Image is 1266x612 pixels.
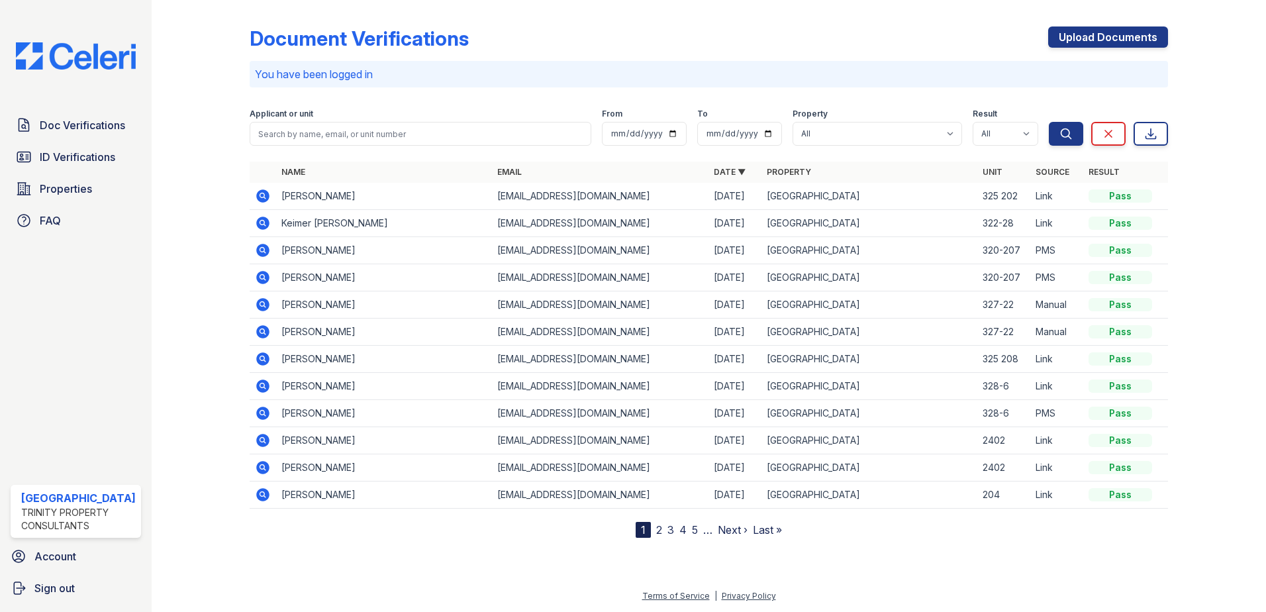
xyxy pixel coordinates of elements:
[21,490,136,506] div: [GEOGRAPHIC_DATA]
[714,591,717,601] div: |
[40,149,115,165] span: ID Verifications
[761,482,978,509] td: [GEOGRAPHIC_DATA]
[276,482,493,509] td: [PERSON_NAME]
[1036,167,1069,177] a: Source
[977,482,1030,509] td: 204
[1089,380,1152,393] div: Pass
[11,144,141,170] a: ID Verifications
[761,319,978,346] td: [GEOGRAPHIC_DATA]
[250,26,469,50] div: Document Verifications
[1089,244,1152,257] div: Pass
[1089,271,1152,284] div: Pass
[602,109,622,119] label: From
[718,523,748,536] a: Next ›
[761,210,978,237] td: [GEOGRAPHIC_DATA]
[1030,319,1083,346] td: Manual
[492,319,708,346] td: [EMAIL_ADDRESS][DOMAIN_NAME]
[1089,352,1152,366] div: Pass
[708,264,761,291] td: [DATE]
[250,122,592,146] input: Search by name, email, or unit number
[1030,346,1083,373] td: Link
[793,109,828,119] label: Property
[977,373,1030,400] td: 328-6
[708,427,761,454] td: [DATE]
[977,400,1030,427] td: 328-6
[492,427,708,454] td: [EMAIL_ADDRESS][DOMAIN_NAME]
[1089,488,1152,501] div: Pass
[1030,482,1083,509] td: Link
[276,454,493,482] td: [PERSON_NAME]
[697,109,708,119] label: To
[761,454,978,482] td: [GEOGRAPHIC_DATA]
[492,183,708,210] td: [EMAIL_ADDRESS][DOMAIN_NAME]
[40,117,125,133] span: Doc Verifications
[1030,264,1083,291] td: PMS
[703,522,712,538] span: …
[21,506,136,533] div: Trinity Property Consultants
[692,523,698,536] a: 5
[40,213,61,229] span: FAQ
[34,548,76,564] span: Account
[761,400,978,427] td: [GEOGRAPHIC_DATA]
[34,580,75,596] span: Sign out
[1030,373,1083,400] td: Link
[708,210,761,237] td: [DATE]
[492,454,708,482] td: [EMAIL_ADDRESS][DOMAIN_NAME]
[492,400,708,427] td: [EMAIL_ADDRESS][DOMAIN_NAME]
[1030,427,1083,454] td: Link
[973,109,997,119] label: Result
[281,167,305,177] a: Name
[761,264,978,291] td: [GEOGRAPHIC_DATA]
[708,400,761,427] td: [DATE]
[276,373,493,400] td: [PERSON_NAME]
[1089,434,1152,447] div: Pass
[5,575,146,601] a: Sign out
[276,291,493,319] td: [PERSON_NAME]
[1089,325,1152,338] div: Pass
[722,591,776,601] a: Privacy Policy
[761,427,978,454] td: [GEOGRAPHIC_DATA]
[977,427,1030,454] td: 2402
[11,207,141,234] a: FAQ
[492,346,708,373] td: [EMAIL_ADDRESS][DOMAIN_NAME]
[276,400,493,427] td: [PERSON_NAME]
[708,291,761,319] td: [DATE]
[708,482,761,509] td: [DATE]
[1089,217,1152,230] div: Pass
[1089,167,1120,177] a: Result
[983,167,1002,177] a: Unit
[977,264,1030,291] td: 320-207
[667,523,674,536] a: 3
[977,291,1030,319] td: 327-22
[276,346,493,373] td: [PERSON_NAME]
[761,291,978,319] td: [GEOGRAPHIC_DATA]
[977,210,1030,237] td: 322-28
[761,373,978,400] td: [GEOGRAPHIC_DATA]
[761,237,978,264] td: [GEOGRAPHIC_DATA]
[492,210,708,237] td: [EMAIL_ADDRESS][DOMAIN_NAME]
[767,167,811,177] a: Property
[11,112,141,138] a: Doc Verifications
[5,543,146,570] a: Account
[40,181,92,197] span: Properties
[1089,461,1152,474] div: Pass
[708,183,761,210] td: [DATE]
[1030,210,1083,237] td: Link
[977,319,1030,346] td: 327-22
[492,237,708,264] td: [EMAIL_ADDRESS][DOMAIN_NAME]
[761,346,978,373] td: [GEOGRAPHIC_DATA]
[679,523,687,536] a: 4
[5,42,146,70] img: CE_Logo_Blue-a8612792a0a2168367f1c8372b55b34899dd931a85d93a1a3d3e32e68fde9ad4.png
[977,237,1030,264] td: 320-207
[708,319,761,346] td: [DATE]
[656,523,662,536] a: 2
[1030,454,1083,482] td: Link
[708,346,761,373] td: [DATE]
[1030,237,1083,264] td: PMS
[276,264,493,291] td: [PERSON_NAME]
[492,264,708,291] td: [EMAIL_ADDRESS][DOMAIN_NAME]
[753,523,782,536] a: Last »
[708,454,761,482] td: [DATE]
[1030,291,1083,319] td: Manual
